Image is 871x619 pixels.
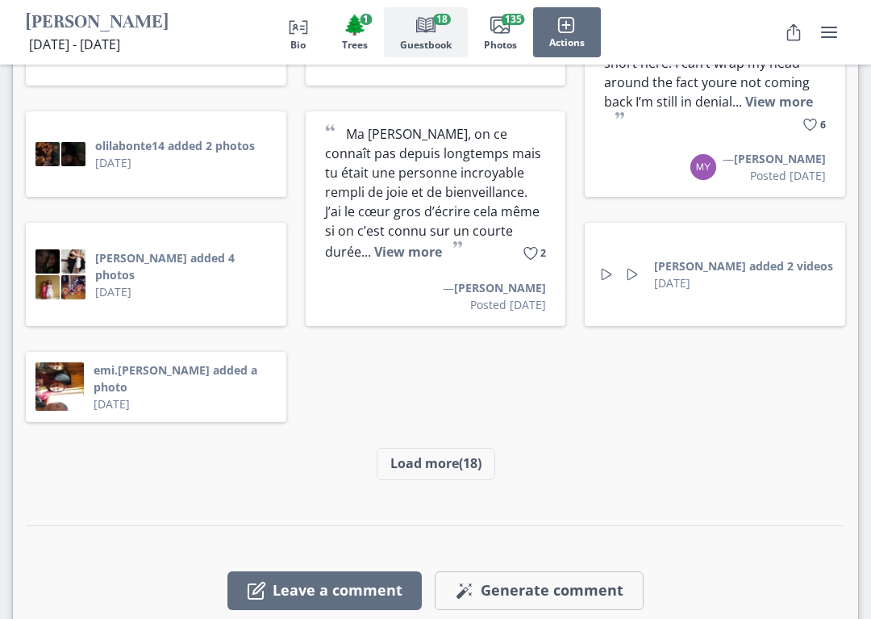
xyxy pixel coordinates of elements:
[540,246,546,260] span: 2
[95,249,277,283] button: [PERSON_NAME] added 4 photos
[533,7,601,57] button: Actions
[484,40,517,51] span: Photos
[360,14,372,25] span: 1
[435,571,644,610] button: Generate comment
[29,36,120,53] span: [DATE] - [DATE]
[384,7,468,57] button: Guestbook
[374,243,442,261] button: View more
[468,7,533,57] button: Photos
[654,257,833,274] button: [PERSON_NAME] added 2 videos
[326,7,384,57] button: Trees
[95,137,255,154] button: olilabonte14 added 2 photos
[519,240,549,266] button: Like
[343,13,367,36] span: Tree
[227,571,422,610] button: Leave a comment
[549,37,585,48] span: Actions
[377,448,495,480] button: Load more(18)
[325,124,547,261] p: Ma [PERSON_NAME], on ce connaît pas depuis longtemps mais tu était une personne incroyable rempli...
[690,154,716,180] img: Avatar: MB
[94,362,277,395] button: emi.[PERSON_NAME] added a photo
[502,14,525,25] span: 135
[745,93,813,111] button: View more
[820,118,826,132] span: 6
[271,7,326,57] button: Bio
[290,40,306,51] span: Bio
[481,582,623,600] span: Generate comment
[400,40,452,51] span: Guestbook
[433,14,451,25] span: 18
[342,40,368,51] span: Trees
[777,16,810,48] button: Share Obituary
[813,16,845,48] button: user menu
[26,10,169,36] h1: [PERSON_NAME]
[799,111,829,137] button: Like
